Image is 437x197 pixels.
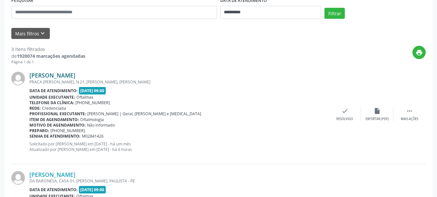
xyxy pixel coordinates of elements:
[50,128,85,133] span: [PHONE_NUMBER]
[29,111,86,117] b: Profissional executante:
[29,94,75,100] b: Unidade executante:
[341,107,348,115] i: check
[412,46,426,59] button: print
[17,53,85,59] strong: 1920074 marcações agendadas
[29,88,78,93] b: Data de atendimento:
[29,178,329,184] div: DA BARONESA, CASA 01, [PERSON_NAME], PAULISTA - PE
[39,30,46,37] i: keyboard_arrow_down
[324,8,345,19] button: Filtrar
[29,100,74,105] b: Telefone da clínica:
[75,100,110,105] span: [PHONE_NUMBER]
[336,117,353,121] div: Resolvido
[11,72,25,85] img: img
[42,105,66,111] span: Credenciada
[29,117,79,122] b: Item de agendamento:
[11,28,50,39] button: Mais filtroskeyboard_arrow_down
[366,117,389,121] div: Exportar (PDF)
[29,72,75,79] a: [PERSON_NAME]
[87,111,201,117] span: [PERSON_NAME] | Geral, [PERSON_NAME] e [MEDICAL_DATA]
[29,105,41,111] b: Rede:
[29,171,75,178] a: [PERSON_NAME]
[29,122,86,128] b: Motivo de agendamento:
[11,171,25,185] img: img
[87,122,115,128] span: Não informado
[80,117,104,122] span: Oftalmologia
[29,133,81,139] b: Senha de atendimento:
[79,87,106,94] span: [DATE] 09:00
[11,46,85,53] div: 3 itens filtrados
[29,128,49,133] b: Preparo:
[76,94,93,100] span: Oftalmax
[29,141,329,152] p: Solicitado por [PERSON_NAME] em [DATE] - há um mês Atualizado por [PERSON_NAME] em [DATE] - há 6 ...
[79,186,106,193] span: [DATE] 09:00
[416,49,423,56] i: print
[374,107,381,115] i: insert_drive_file
[11,59,85,65] div: Página 1 de 1
[11,53,85,59] div: de
[82,133,104,139] span: M02841426
[401,117,418,121] div: Mais ações
[29,79,329,85] div: PRACA [PERSON_NAME], N.21, [PERSON_NAME], [PERSON_NAME]
[406,107,413,115] i: 
[29,187,78,192] b: Data de atendimento:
